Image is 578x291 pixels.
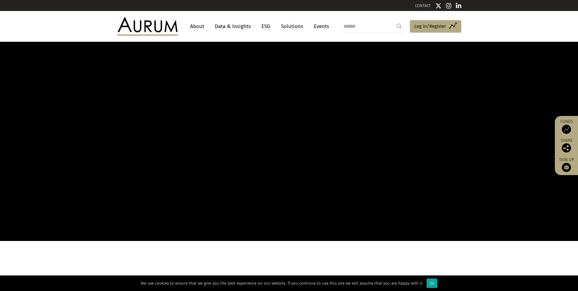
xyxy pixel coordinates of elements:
[558,138,575,153] div: Share
[415,3,431,8] a: CONTACT
[562,125,571,134] img: Access Funds
[562,143,571,153] img: Share this post
[435,3,441,9] img: Twitter icon
[258,21,273,32] a: ESG
[456,3,461,9] img: Linkedin icon
[393,20,405,32] input: Submit
[562,163,571,172] img: Sign up to our newsletter
[446,3,452,9] img: Instagram icon
[187,21,207,32] a: About
[278,21,306,32] a: Solutions
[427,278,437,288] div: Ok
[117,17,178,35] img: Aurum
[558,157,575,172] a: Sign up
[212,21,254,32] a: Data & Insights
[414,23,446,30] span: Log in/Register
[311,21,329,32] a: Events
[410,20,461,33] a: Log in/Register
[558,119,575,134] a: Funds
